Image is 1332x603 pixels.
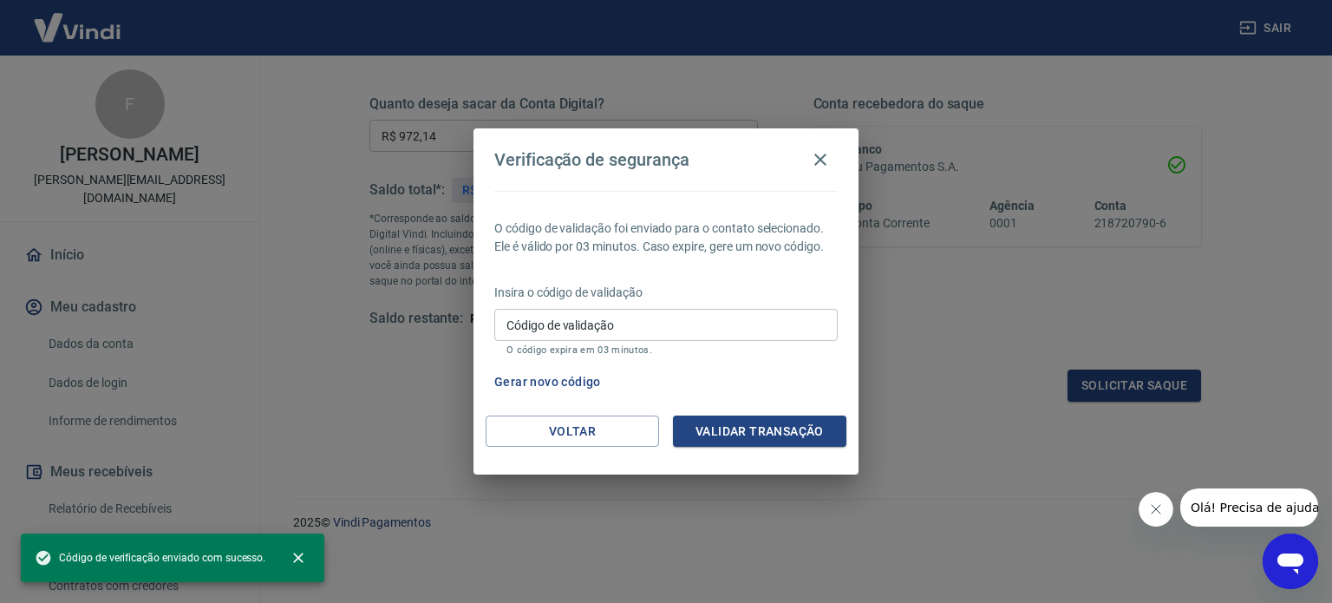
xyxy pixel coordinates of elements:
[1180,488,1318,527] iframe: Mensagem da empresa
[1263,534,1318,589] iframe: Botão para abrir a janela de mensagens
[494,220,838,256] p: O código de validação foi enviado para o contato selecionado. Ele é válido por 03 minutos. Caso e...
[494,149,689,170] h4: Verificação de segurança
[35,549,265,567] span: Código de verificação enviado com sucesso.
[486,416,659,448] button: Voltar
[487,366,608,398] button: Gerar novo código
[494,284,838,302] p: Insira o código de validação
[673,416,846,448] button: Validar transação
[1139,492,1173,527] iframe: Fechar mensagem
[279,539,317,577] button: close
[10,12,146,26] span: Olá! Precisa de ajuda?
[506,344,826,356] p: O código expira em 03 minutos.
